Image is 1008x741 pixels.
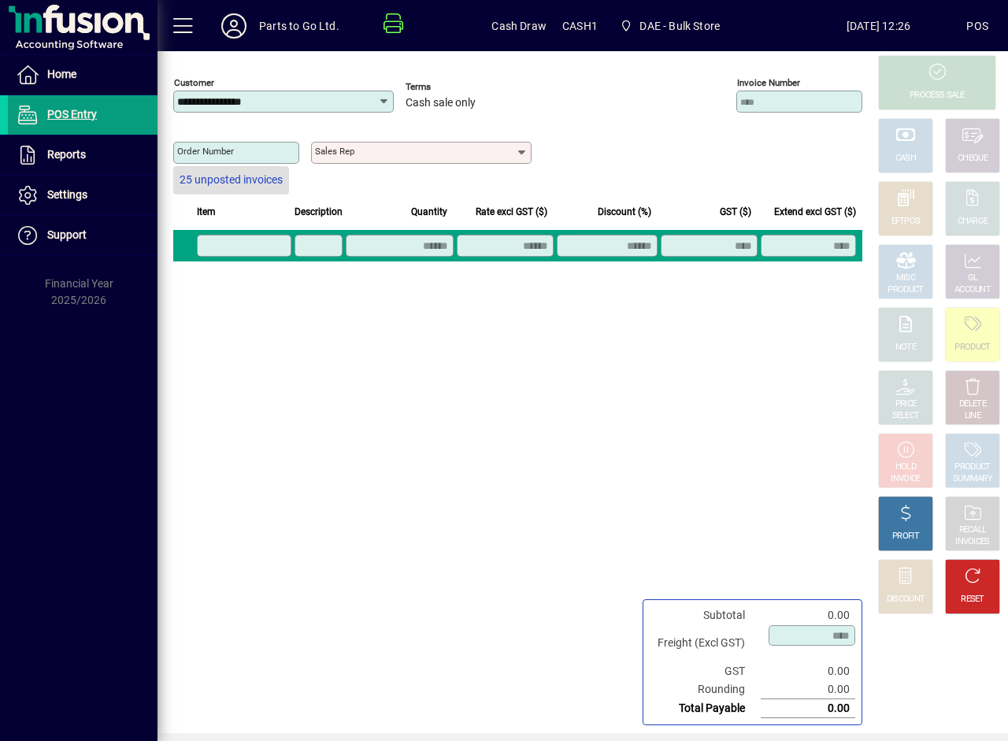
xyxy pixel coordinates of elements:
[954,284,991,296] div: ACCOUNT
[791,13,967,39] span: [DATE] 12:26
[891,216,921,228] div: EFTPOS
[888,284,923,296] div: PRODUCT
[968,272,978,284] div: GL
[892,410,920,422] div: SELECT
[955,536,989,548] div: INVOICES
[965,410,980,422] div: LINE
[639,13,720,39] span: DAE - Bulk Store
[177,146,234,157] mat-label: Order number
[959,398,986,410] div: DELETE
[959,524,987,536] div: RECALL
[562,13,598,39] span: CASH1
[910,90,965,102] div: PROCESS SALE
[47,108,97,120] span: POS Entry
[761,606,855,624] td: 0.00
[954,461,990,473] div: PRODUCT
[895,461,916,473] div: HOLD
[174,77,214,88] mat-label: Customer
[892,531,919,543] div: PROFIT
[650,606,761,624] td: Subtotal
[598,203,651,220] span: Discount (%)
[8,55,157,94] a: Home
[966,13,988,39] div: POS
[47,148,86,161] span: Reports
[491,13,547,39] span: Cash Draw
[895,342,916,354] div: NOTE
[8,176,157,215] a: Settings
[761,662,855,680] td: 0.00
[891,473,920,485] div: INVOICE
[315,146,354,157] mat-label: Sales rep
[954,342,990,354] div: PRODUCT
[476,203,547,220] span: Rate excl GST ($)
[8,135,157,175] a: Reports
[650,680,761,699] td: Rounding
[958,216,988,228] div: CHARGE
[8,216,157,255] a: Support
[720,203,751,220] span: GST ($)
[406,97,476,109] span: Cash sale only
[650,662,761,680] td: GST
[761,699,855,718] td: 0.00
[961,594,984,606] div: RESET
[774,203,856,220] span: Extend excl GST ($)
[650,624,761,662] td: Freight (Excl GST)
[613,12,726,40] span: DAE - Bulk Store
[173,166,289,195] button: 25 unposted invoices
[47,228,87,241] span: Support
[895,153,916,165] div: CASH
[958,153,988,165] div: CHEQUE
[209,12,259,40] button: Profile
[197,203,216,220] span: Item
[259,13,339,39] div: Parts to Go Ltd.
[406,82,500,92] span: Terms
[411,203,447,220] span: Quantity
[47,188,87,201] span: Settings
[180,172,283,188] span: 25 unposted invoices
[650,699,761,718] td: Total Payable
[737,77,800,88] mat-label: Invoice number
[896,272,915,284] div: MISC
[47,68,76,80] span: Home
[895,398,917,410] div: PRICE
[953,473,992,485] div: SUMMARY
[761,680,855,699] td: 0.00
[887,594,925,606] div: DISCOUNT
[295,203,343,220] span: Description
